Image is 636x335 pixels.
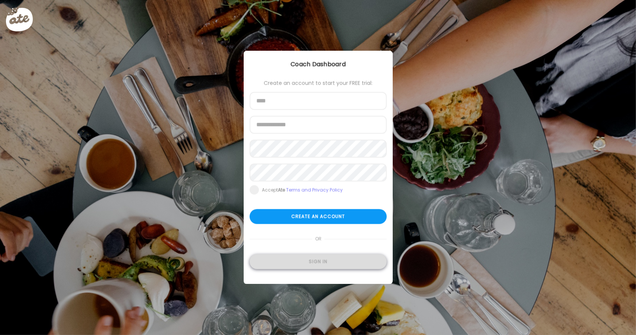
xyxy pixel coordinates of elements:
[250,209,387,224] div: Create an account
[286,187,343,193] a: Terms and Privacy Policy
[262,187,343,193] div: Accept
[312,232,324,247] span: or
[278,187,285,193] b: Ate
[250,254,387,269] div: Sign in
[244,60,393,69] div: Coach Dashboard
[250,80,387,86] div: Create an account to start your FREE trial:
